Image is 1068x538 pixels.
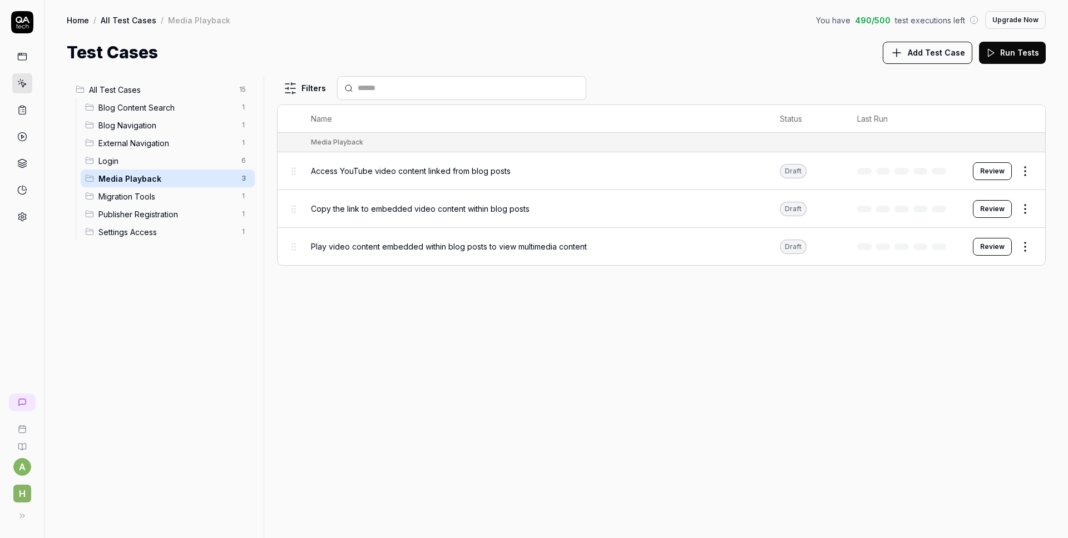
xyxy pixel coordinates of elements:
span: You have [816,14,851,26]
button: Review [973,238,1012,256]
th: Status [769,105,846,133]
span: Play video content embedded within blog posts to view multimedia content [311,241,587,252]
button: Run Tests [979,42,1046,64]
div: Draft [780,240,807,254]
div: / [161,14,164,26]
span: Migration Tools [98,191,235,202]
a: All Test Cases [101,14,156,26]
div: Drag to reorderExternal Navigation1 [81,134,255,152]
span: h [13,485,31,502]
tr: Access YouTube video content linked from blog postsDraftReview [278,152,1045,190]
button: Review [973,162,1012,180]
button: Add Test Case [883,42,972,64]
th: Last Run [846,105,962,133]
a: Book a call with us [4,416,39,434]
div: Drag to reorderBlog Navigation1 [81,116,255,134]
a: New conversation [9,393,36,411]
div: Media Playback [311,137,363,147]
div: Drag to reorderBlog Content Search1 [81,98,255,116]
div: / [93,14,96,26]
span: 1 [237,118,250,132]
span: Blog Navigation [98,119,235,131]
span: test executions left [895,14,965,26]
a: Home [67,14,89,26]
span: External Navigation [98,137,235,149]
span: 1 [237,101,250,114]
span: Media Playback [98,173,235,185]
div: Drag to reorderLogin6 [81,152,255,170]
span: 6 [237,154,250,167]
span: 15 [235,83,250,96]
th: Name [300,105,769,133]
button: h [4,476,39,505]
button: a [13,458,31,476]
div: Drag to reorderMedia Playback3 [81,170,255,187]
tr: Play video content embedded within blog posts to view multimedia contentDraftReview [278,228,1045,265]
div: Drag to reorderPublisher Registration1 [81,205,255,223]
h1: Test Cases [67,40,158,65]
div: Drag to reorderMigration Tools1 [81,187,255,205]
span: 1 [237,190,250,203]
span: 1 [237,207,250,221]
span: 1 [237,225,250,238]
span: 490 / 500 [855,14,891,26]
span: Add Test Case [908,47,965,58]
button: Review [973,200,1012,218]
span: Copy the link to embedded video content within blog posts [311,203,530,215]
button: Filters [277,77,333,99]
span: Login [98,155,235,167]
span: Access YouTube video content linked from blog posts [311,165,511,177]
span: 3 [237,172,250,185]
div: Draft [780,164,807,178]
a: Documentation [4,434,39,451]
tr: Copy the link to embedded video content within blog postsDraftReview [278,190,1045,228]
button: Upgrade Now [985,11,1046,29]
span: Blog Content Search [98,102,235,113]
span: Settings Access [98,226,235,238]
span: Publisher Registration [98,208,235,220]
div: Drag to reorderSettings Access1 [81,223,255,241]
div: Draft [780,202,807,216]
div: Media Playback [168,14,230,26]
span: 1 [237,136,250,150]
span: All Test Cases [89,84,233,96]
